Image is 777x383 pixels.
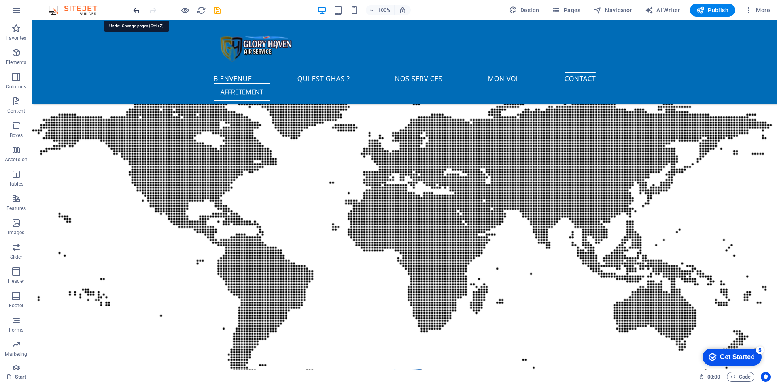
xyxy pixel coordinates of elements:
p: Slider [10,254,23,260]
p: Accordion [5,156,28,163]
a: Click to cancel selection. Double-click to open Pages [6,372,27,382]
p: Content [7,108,25,114]
p: Favorites [6,35,26,41]
span: 00 00 [707,372,720,382]
button: reload [196,5,206,15]
h6: Session time [699,372,720,382]
button: Publish [690,4,735,17]
p: Columns [6,83,26,90]
button: More [741,4,773,17]
span: More [745,6,770,14]
span: AI Writer [645,6,680,14]
img: Editor Logo [47,5,107,15]
span: Code [730,372,751,382]
span: Publish [696,6,728,14]
button: Pages [549,4,584,17]
p: Features [6,205,26,212]
button: 100% [366,5,395,15]
span: Navigator [594,6,632,14]
p: Forms [9,327,23,333]
i: On resize automatically adjust zoom level to fit chosen device. [399,6,406,14]
p: Elements [6,59,27,66]
button: Click here to leave preview mode and continue editing [180,5,190,15]
button: undo [132,5,141,15]
button: Design [506,4,543,17]
button: Code [727,372,754,382]
button: Usercentrics [761,372,771,382]
p: Tables [9,181,23,187]
div: Get Started [24,9,59,16]
p: Footer [9,302,23,309]
i: Reload page [197,6,206,15]
p: Boxes [10,132,23,139]
button: AI Writer [642,4,684,17]
h6: 100% [378,5,391,15]
p: Header [8,278,24,285]
button: Navigator [590,4,635,17]
p: Images [8,229,25,236]
i: Save (Ctrl+S) [213,6,222,15]
p: Marketing [5,351,27,357]
span: Pages [552,6,580,14]
div: 5 [60,2,68,10]
button: save [212,5,222,15]
span: Design [509,6,539,14]
div: Get Started 5 items remaining, 0% complete [6,4,66,21]
span: : [713,374,714,380]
